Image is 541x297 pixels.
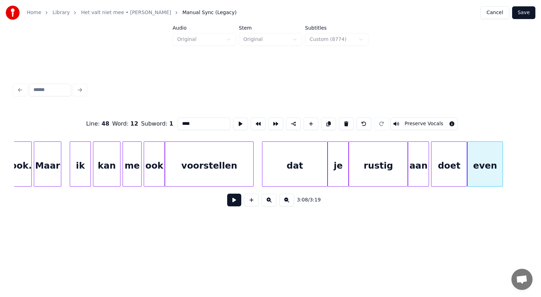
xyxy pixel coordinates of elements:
label: Subtitles [305,25,368,30]
div: Open de chat [511,269,533,290]
div: Line : [86,120,109,128]
span: Manual Sync (Legacy) [182,9,237,16]
img: youka [6,6,20,20]
a: Het valt niet mee • [PERSON_NAME] [81,9,171,16]
button: Toggle [390,117,458,130]
span: 48 [101,120,109,127]
a: Home [27,9,41,16]
nav: breadcrumb [27,9,237,16]
div: Word : [112,120,138,128]
button: Save [512,6,535,19]
div: / [297,196,314,204]
span: 3:19 [310,196,321,204]
span: 12 [130,120,138,127]
span: 3:08 [297,196,308,204]
button: Cancel [480,6,509,19]
label: Stem [239,25,302,30]
label: Audio [173,25,236,30]
a: Library [52,9,70,16]
span: 1 [169,120,173,127]
div: Subword : [141,120,173,128]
